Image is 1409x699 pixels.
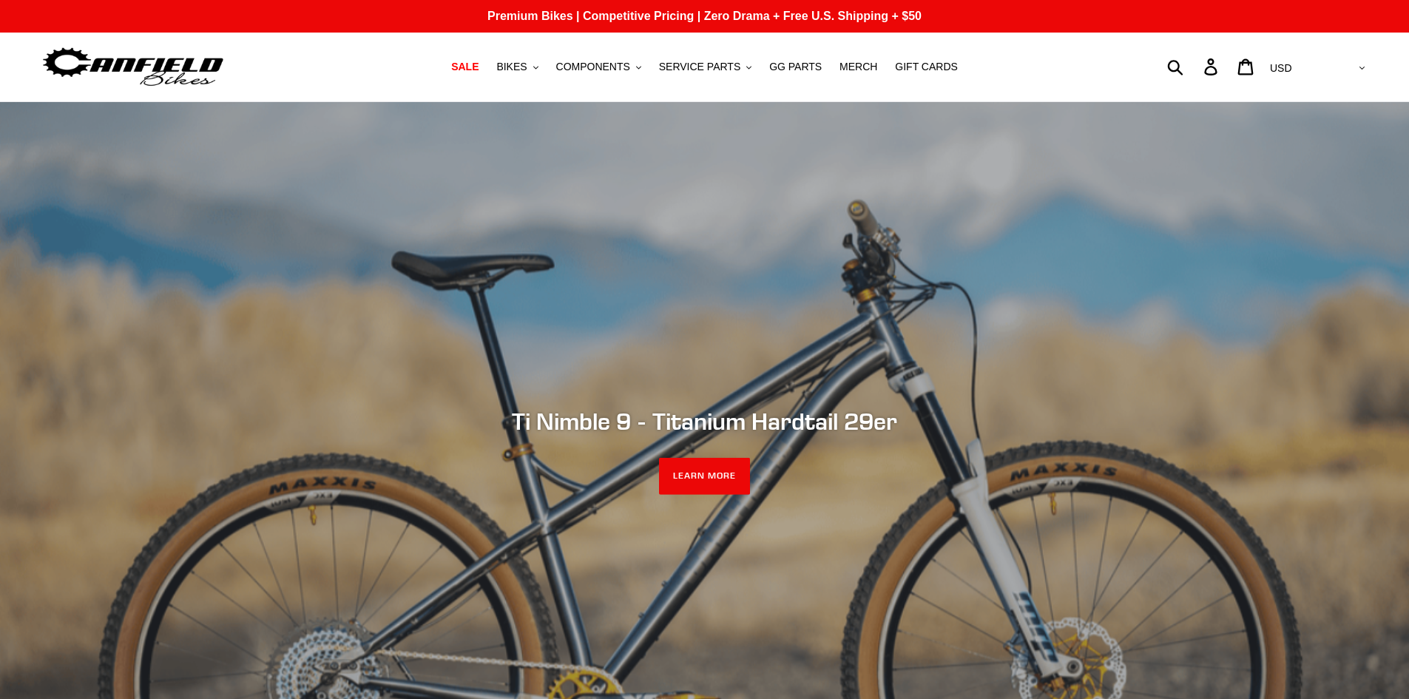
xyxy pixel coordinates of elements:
[888,57,965,77] a: GIFT CARDS
[769,61,822,73] span: GG PARTS
[496,61,527,73] span: BIKES
[659,458,750,495] a: LEARN MORE
[489,57,545,77] button: BIKES
[762,57,829,77] a: GG PARTS
[1175,50,1213,83] input: Search
[41,44,226,90] img: Canfield Bikes
[832,57,885,77] a: MERCH
[444,57,486,77] a: SALE
[556,61,630,73] span: COMPONENTS
[451,61,479,73] span: SALE
[659,61,740,73] span: SERVICE PARTS
[549,57,649,77] button: COMPONENTS
[652,57,759,77] button: SERVICE PARTS
[302,408,1108,436] h2: Ti Nimble 9 - Titanium Hardtail 29er
[895,61,958,73] span: GIFT CARDS
[839,61,877,73] span: MERCH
